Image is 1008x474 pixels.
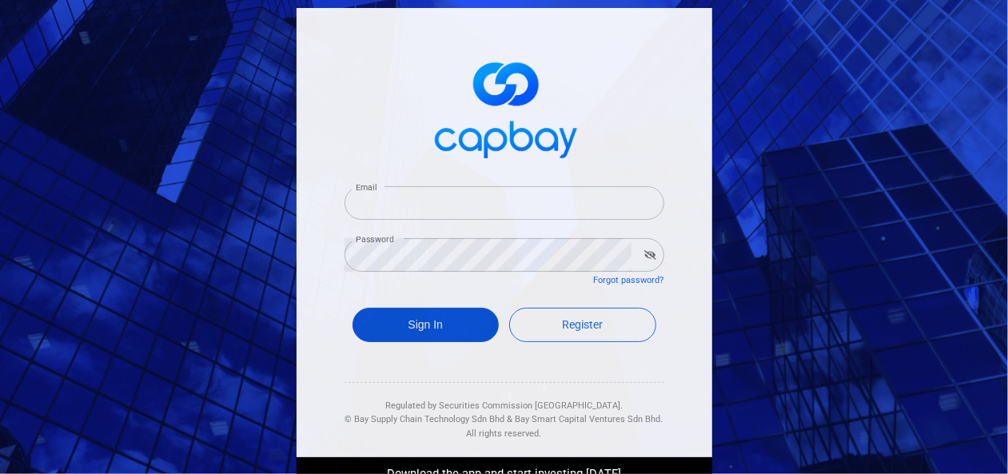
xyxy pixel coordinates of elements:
label: Email [356,181,377,193]
div: Regulated by Securities Commission [GEOGRAPHIC_DATA]. & All rights reserved. [345,383,664,441]
label: Password [356,233,394,245]
span: Bay Smart Capital Ventures Sdn Bhd. [516,414,663,424]
img: logo [424,48,584,167]
a: Forgot password? [594,275,664,285]
span: © Bay Supply Chain Technology Sdn Bhd [345,414,505,424]
a: Register [509,308,656,342]
button: Sign In [353,308,500,342]
span: Register [562,318,603,331]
